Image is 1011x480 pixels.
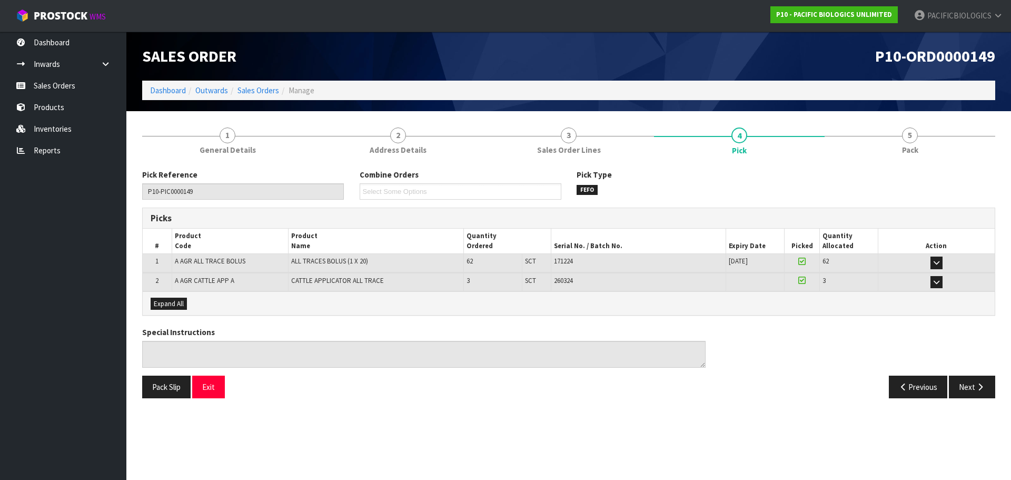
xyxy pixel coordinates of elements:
span: 62 [822,257,829,266]
span: General Details [200,144,256,155]
span: 3 [561,128,577,143]
strong: P10 - PACIFIC BIOLOGICS UNLIMITED [776,10,892,19]
span: 4 [731,128,747,143]
button: Exit [192,376,225,398]
span: Expand All [154,299,184,308]
th: Product Code [172,229,289,253]
th: # [143,229,172,253]
span: Pick [732,145,747,156]
span: SCT [525,257,536,266]
span: ProStock [34,9,87,23]
label: Special Instructions [142,327,215,338]
h3: Picks [151,213,561,223]
label: Combine Orders [360,169,419,180]
span: Sales Order [142,46,236,66]
span: A AGR CATTLE APP A [175,276,234,285]
th: Serial No. / Batch No. [551,229,726,253]
button: Next [949,376,995,398]
span: FEFO [577,185,598,195]
span: 1 [220,128,235,143]
span: Picked [791,241,813,250]
small: WMS [90,12,106,22]
a: Sales Orders [237,85,279,95]
span: Sales Order Lines [537,144,601,155]
button: Expand All [151,298,187,310]
span: 2 [155,276,158,285]
th: Quantity Ordered [463,229,551,253]
span: Pick [142,161,995,406]
span: P10-ORD0000149 [875,46,995,66]
span: 1 [155,257,158,266]
span: 2 [390,128,406,143]
label: Pick Type [577,169,612,180]
span: 260324 [554,276,573,285]
span: [DATE] [729,257,748,266]
span: 3 [822,276,826,285]
span: A AGR ALL TRACE BOLUS [175,257,245,266]
span: Manage [289,85,314,95]
span: 5 [902,128,918,143]
span: SCT [525,276,536,285]
span: 171224 [554,257,573,266]
span: Address Details [370,144,427,155]
label: Pick Reference [142,169,197,180]
span: ALL TRACES BOLUS (1 X 20) [291,257,368,266]
th: Expiry Date [726,229,785,253]
span: 3 [467,276,470,285]
button: Pack Slip [142,376,191,398]
span: 62 [467,257,473,266]
span: CATTLE APPLICATOR ALL TRACE [291,276,384,285]
span: Pack [902,144,918,155]
th: Product Name [289,229,463,253]
img: cube-alt.png [16,9,29,22]
th: Quantity Allocated [820,229,878,253]
a: Outwards [195,85,228,95]
button: Previous [889,376,948,398]
span: PACIFICBIOLOGICS [927,11,992,21]
th: Action [878,229,995,253]
a: Dashboard [150,85,186,95]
